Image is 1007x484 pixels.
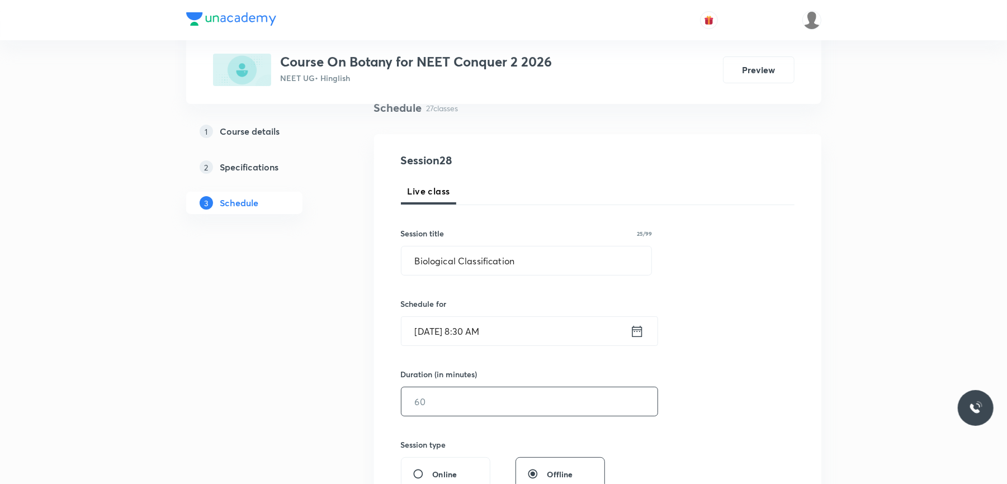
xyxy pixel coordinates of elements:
[547,468,573,480] span: Offline
[213,54,271,86] img: 1A97FDC1-A405-4ABD-B743-3D82526E2DBF_plus.png
[401,387,658,416] input: 60
[433,468,457,480] span: Online
[969,401,982,415] img: ttu
[427,102,458,114] p: 27 classes
[186,156,338,178] a: 2Specifications
[700,11,718,29] button: avatar
[280,54,552,70] h3: Course On Botany for NEET Conquer 2 2026
[401,246,652,275] input: A great title is short, clear and descriptive
[401,152,605,169] h4: Session 28
[220,160,278,174] h5: Specifications
[280,72,552,84] p: NEET UG • Hinglish
[374,99,422,116] h4: Schedule
[401,368,478,380] h6: Duration (in minutes)
[401,439,446,450] h6: Session type
[723,56,795,83] button: Preview
[200,160,213,174] p: 2
[220,125,280,138] h5: Course details
[186,12,276,26] img: Company Logo
[704,15,714,25] img: avatar
[200,125,213,138] p: 1
[186,120,338,143] a: 1Course details
[408,184,450,198] span: Live class
[200,196,213,210] p: 3
[401,298,653,310] h6: Schedule for
[186,12,276,29] a: Company Logo
[802,11,821,30] img: Shubham K Singh
[220,196,258,210] h5: Schedule
[637,231,652,236] p: 25/99
[401,227,445,239] h6: Session title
